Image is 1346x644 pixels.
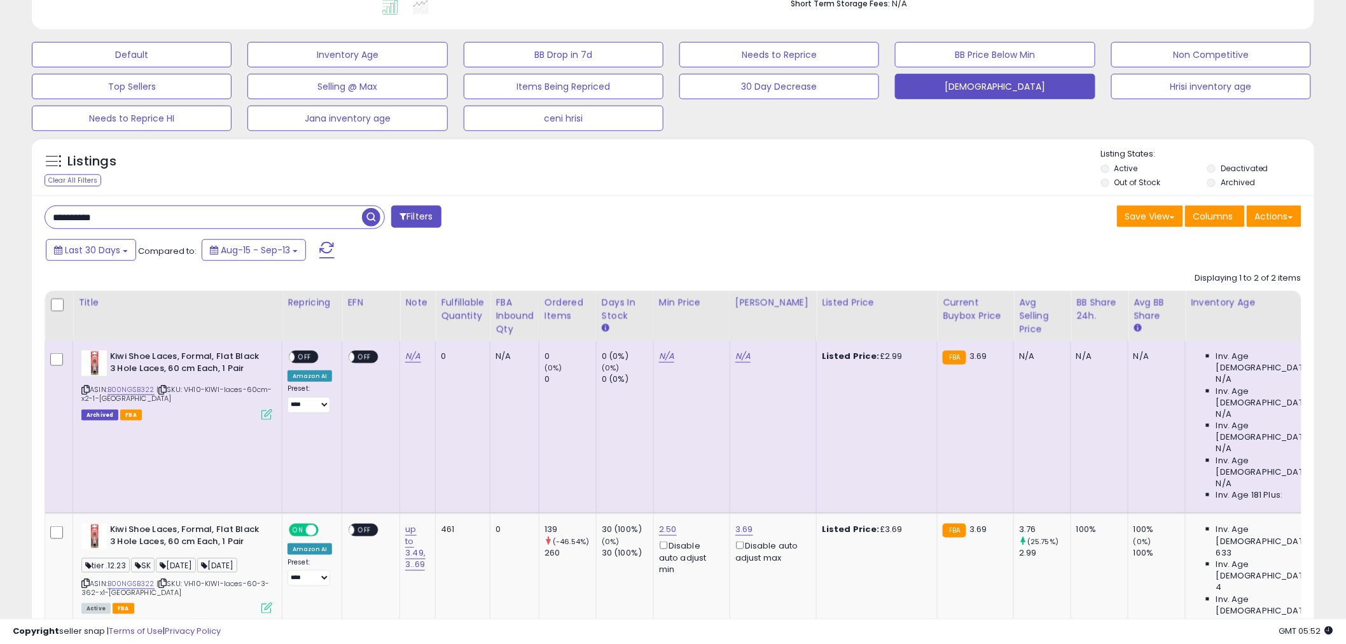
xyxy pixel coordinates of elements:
div: FBA inbound Qty [496,296,534,336]
button: Filters [391,206,441,228]
small: Days In Stock. [602,323,609,334]
div: 2.99 [1019,547,1071,559]
div: Note [405,296,430,309]
p: Listing States: [1101,148,1314,160]
div: 30 (100%) [602,547,653,559]
span: Inv. Age [DEMOGRAPHIC_DATA]: [1216,351,1333,374]
b: Kiwi Shoe Laces, Formal, Flat Black 3 Hole Laces, 60 cm Each, 1 Pair [110,524,265,550]
div: 0 [545,351,596,362]
img: 41fVglMnIdL._SL40_.jpg [81,524,107,549]
button: Jana inventory age [247,106,447,131]
span: OFF [295,352,315,363]
label: Deactivated [1221,163,1268,174]
a: Privacy Policy [165,625,221,637]
b: Kiwi Shoe Laces, Formal, Flat Black 3 Hole Laces, 60 cm Each, 1 Pair [110,351,265,377]
small: (0%) [602,536,620,547]
div: Disable auto adjust max [735,539,807,564]
span: [DATE] [156,558,196,573]
span: Inv. Age [DEMOGRAPHIC_DATA]: [1216,559,1333,582]
div: [PERSON_NAME] [735,296,811,309]
div: 0 [545,374,596,385]
span: SK [131,558,155,573]
small: Avg BB Share. [1134,323,1141,334]
button: Actions [1247,206,1301,227]
span: N/A [1216,478,1232,489]
span: FBA [120,410,142,421]
div: £2.99 [822,351,927,362]
div: £3.69 [822,524,927,535]
a: 3.69 [735,523,753,536]
a: N/A [659,350,674,363]
span: [DATE] [197,558,237,573]
button: Default [32,42,232,67]
div: 100% [1076,524,1118,535]
span: Listings that have been deleted from Seller Central [81,410,118,421]
span: tier .12.23 [81,558,130,573]
label: Active [1114,163,1138,174]
small: (0%) [545,363,562,373]
div: 3.76 [1019,524,1071,535]
div: Preset: [288,558,332,587]
div: ASIN: [81,351,272,419]
div: seller snap | | [13,626,221,638]
div: Avg Selling Price [1019,296,1065,336]
span: Inv. Age [DEMOGRAPHIC_DATA]: [1216,524,1333,547]
div: 139 [545,524,596,535]
div: 100% [1134,547,1185,559]
span: ON [290,525,306,536]
span: Inv. Age [DEMOGRAPHIC_DATA]: [1216,594,1333,617]
span: | SKU: VH10-KIWI-laces-60-3-362-x1-[GEOGRAPHIC_DATA] [81,578,270,598]
small: (25.75%) [1027,536,1058,547]
div: Avg BB Share [1134,296,1180,323]
span: Inv. Age [DEMOGRAPHIC_DATA]-180: [1216,455,1333,478]
div: Title [78,296,277,309]
div: Ordered Items [545,296,591,323]
div: BB Share 24h. [1076,296,1123,323]
small: FBA [943,524,966,538]
span: 4 [1216,582,1222,593]
small: FBA [943,351,966,365]
span: Inv. Age [DEMOGRAPHIC_DATA]: [1216,420,1333,443]
button: Aug-15 - Sep-13 [202,239,306,261]
span: N/A [1216,443,1232,454]
button: Needs to Reprice HI [32,106,232,131]
div: 0 (0%) [602,374,653,385]
div: N/A [496,351,529,362]
div: 0 (0%) [602,351,653,362]
img: 41fVglMnIdL._SL40_.jpg [81,351,107,376]
div: Clear All Filters [45,174,101,186]
span: FBA [113,603,134,614]
span: | SKU: VH10-KIWI-laces-60cm-x2-1-[GEOGRAPHIC_DATA] [81,384,272,403]
div: ASIN: [81,524,272,612]
div: Fulfillable Quantity [441,296,485,323]
div: 260 [545,547,596,559]
span: Last 30 Days [65,244,120,256]
div: Disable auto adjust min [659,539,720,575]
div: 30 (100%) [602,524,653,535]
button: 30 Day Decrease [679,74,879,99]
div: Repricing [288,296,336,309]
span: 2025-10-14 05:52 GMT [1279,625,1333,637]
a: B00NGSB322 [108,384,155,395]
a: Terms of Use [109,625,163,637]
label: Out of Stock [1114,177,1161,188]
button: ceni hrisi [464,106,663,131]
button: Columns [1185,206,1245,227]
a: B00NGSB322 [108,578,155,589]
button: Inventory Age [247,42,447,67]
div: Preset: [288,384,332,413]
a: 2.50 [659,523,677,536]
button: BB Drop in 7d [464,42,663,67]
div: Days In Stock [602,296,648,323]
span: 3.69 [969,523,987,535]
div: 100% [1134,524,1185,535]
span: N/A [1216,374,1232,385]
span: 3.69 [969,350,987,362]
b: Listed Price: [822,523,880,535]
button: Last 30 Days [46,239,136,261]
div: N/A [1019,351,1061,362]
span: 2 [1216,617,1221,628]
span: N/A [1216,409,1232,420]
button: Hrisi inventory age [1111,74,1311,99]
div: Min Price [659,296,725,309]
